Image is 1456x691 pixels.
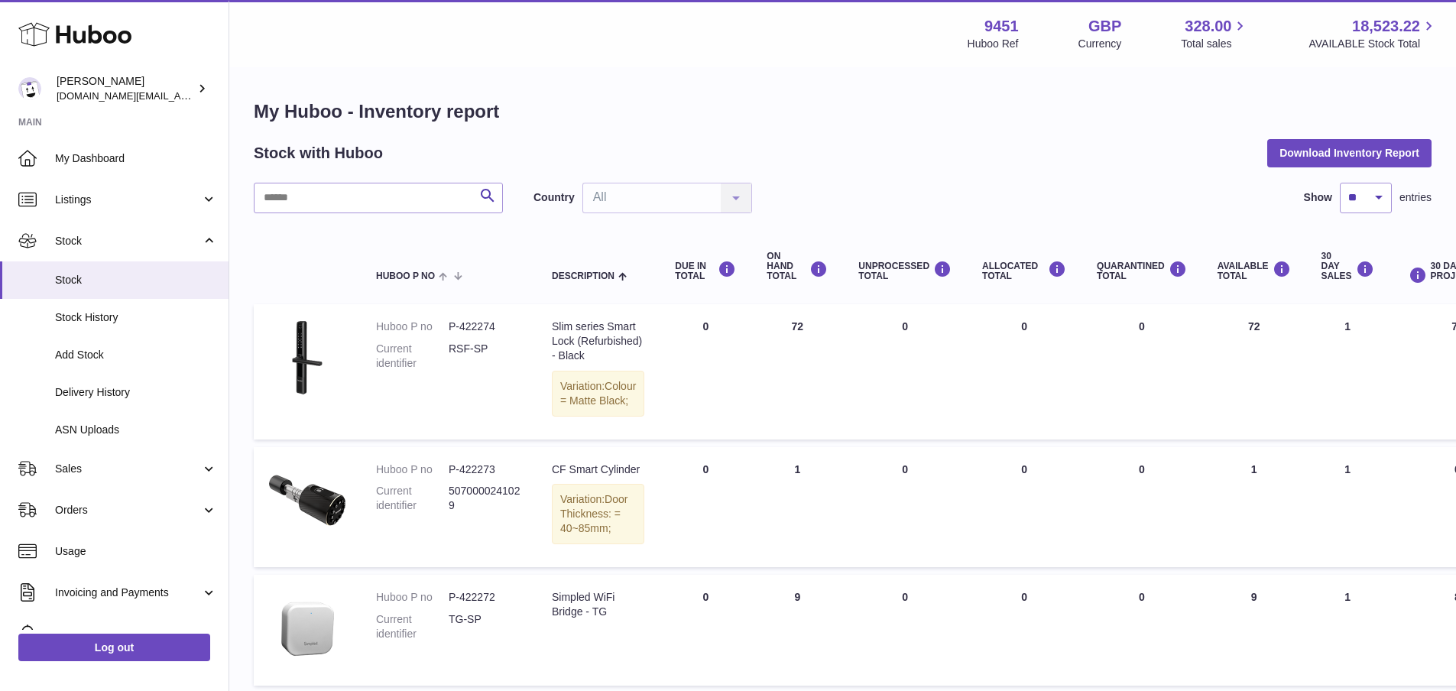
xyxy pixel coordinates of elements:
span: Stock [55,273,217,287]
span: Stock [55,234,201,248]
span: 328.00 [1185,16,1231,37]
div: ALLOCATED Total [982,261,1066,281]
td: 0 [843,575,967,686]
span: Door Thickness: = 40~85mm; [560,493,627,534]
img: product image [269,462,345,539]
a: Log out [18,634,210,661]
div: Slim series Smart Lock (Refurbished) - Black [552,320,644,363]
td: 1 [1202,447,1306,568]
dd: 5070000241029 [449,484,521,513]
dd: P-422274 [449,320,521,334]
td: 0 [967,447,1081,568]
td: 9 [1202,575,1306,686]
span: Cases [55,627,217,641]
td: 1 [1306,304,1390,439]
td: 0 [967,304,1081,439]
span: 0 [1139,320,1145,333]
div: Variation: [552,371,644,417]
dt: Current identifier [376,342,449,371]
dd: RSF-SP [449,342,521,371]
span: My Dashboard [55,151,217,166]
a: 328.00 Total sales [1181,16,1249,51]
div: ON HAND Total [767,251,828,282]
span: 18,523.22 [1352,16,1420,37]
span: Usage [55,544,217,559]
span: Total sales [1181,37,1249,51]
div: Huboo Ref [968,37,1019,51]
dd: P-422273 [449,462,521,477]
strong: 9451 [984,16,1019,37]
div: DUE IN TOTAL [675,261,736,281]
img: amir.ch@gmail.com [18,77,41,100]
span: [DOMAIN_NAME][EMAIL_ADDRESS][DOMAIN_NAME] [57,89,304,102]
td: 0 [967,575,1081,686]
dd: P-422272 [449,590,521,605]
img: product image [269,320,345,396]
div: Currency [1078,37,1122,51]
dt: Current identifier [376,612,449,641]
td: 1 [1306,575,1390,686]
label: Country [533,190,575,205]
td: 72 [751,304,843,439]
span: entries [1399,190,1432,205]
span: Description [552,271,615,281]
span: ASN Uploads [55,423,217,437]
td: 1 [1306,447,1390,568]
strong: GBP [1088,16,1121,37]
span: Colour = Matte Black; [560,380,636,407]
span: Add Stock [55,348,217,362]
span: AVAILABLE Stock Total [1308,37,1438,51]
div: UNPROCESSED Total [858,261,952,281]
td: 0 [660,304,751,439]
td: 0 [843,304,967,439]
td: 0 [843,447,967,568]
img: product image [269,590,345,667]
h2: Stock with Huboo [254,143,383,164]
div: 30 DAY SALES [1321,251,1374,282]
td: 0 [660,447,751,568]
div: CF Smart Cylinder [552,462,644,477]
div: Variation: [552,484,644,544]
div: AVAILABLE Total [1218,261,1291,281]
label: Show [1304,190,1332,205]
span: Invoicing and Payments [55,586,201,600]
span: Delivery History [55,385,217,400]
button: Download Inventory Report [1267,139,1432,167]
span: Sales [55,462,201,476]
a: 18,523.22 AVAILABLE Stock Total [1308,16,1438,51]
span: 0 [1139,463,1145,475]
span: Listings [55,193,201,207]
dt: Huboo P no [376,590,449,605]
dt: Huboo P no [376,462,449,477]
div: QUARANTINED Total [1097,261,1187,281]
dt: Current identifier [376,484,449,513]
td: 72 [1202,304,1306,439]
td: 1 [751,447,843,568]
dd: TG-SP [449,612,521,641]
div: Simpled WiFi Bridge - TG [552,590,644,619]
span: 0 [1139,591,1145,603]
span: Huboo P no [376,271,435,281]
h1: My Huboo - Inventory report [254,99,1432,124]
td: 0 [660,575,751,686]
dt: Huboo P no [376,320,449,334]
span: Stock History [55,310,217,325]
td: 9 [751,575,843,686]
div: [PERSON_NAME] [57,74,194,103]
span: Orders [55,503,201,517]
